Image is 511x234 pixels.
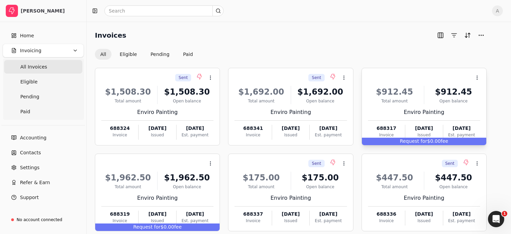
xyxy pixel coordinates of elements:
[101,98,155,104] div: Total amount
[139,132,176,138] div: Issued
[133,224,161,230] span: Request for
[17,217,62,223] div: No account connected
[20,108,30,115] span: Paid
[145,49,175,60] button: Pending
[368,172,421,184] div: $447.50
[3,146,84,159] a: Contacts
[272,218,309,224] div: Issued
[405,218,443,224] div: Issued
[234,98,288,104] div: Total amount
[443,218,480,224] div: Est. payment
[95,223,220,231] div: $0.00
[488,211,504,227] iframe: Intercom live chat
[310,125,347,132] div: [DATE]
[95,49,198,60] div: Invoice filter options
[3,214,84,226] a: No account connected
[20,93,39,100] span: Pending
[368,218,405,224] div: Invoice
[272,125,309,132] div: [DATE]
[294,98,347,104] div: Open balance
[441,138,448,144] span: fee
[101,125,138,132] div: 688324
[3,161,84,174] a: Settings
[310,211,347,218] div: [DATE]
[101,86,155,98] div: $1,508.30
[20,134,46,141] span: Accounting
[4,105,82,118] a: Paid
[4,75,82,89] a: Eligible
[234,86,288,98] div: $1,692.00
[427,86,480,98] div: $912.45
[95,49,111,60] button: All
[272,211,309,218] div: [DATE]
[272,132,309,138] div: Issued
[177,218,213,224] div: Est. payment
[101,211,138,218] div: 688319
[139,211,176,218] div: [DATE]
[160,86,213,98] div: $1,508.30
[101,108,213,116] div: Enviro Painting
[177,132,213,138] div: Est. payment
[502,211,507,216] span: 1
[178,49,198,60] button: Paid
[368,86,421,98] div: $912.45
[476,30,487,41] button: More
[3,176,84,189] button: Refer & Earn
[4,60,82,74] a: All Invoices
[368,108,480,116] div: Enviro Painting
[139,125,176,132] div: [DATE]
[3,29,84,42] a: Home
[101,184,155,190] div: Total amount
[368,184,421,190] div: Total amount
[427,172,480,184] div: $447.50
[174,224,182,230] span: fee
[101,194,213,202] div: Enviro Painting
[20,164,39,171] span: Settings
[160,98,213,104] div: Open balance
[234,211,271,218] div: 688337
[21,7,81,14] div: [PERSON_NAME]
[368,194,480,202] div: Enviro Painting
[20,32,34,39] span: Home
[405,125,443,132] div: [DATE]
[462,30,473,41] button: Sort
[310,132,347,138] div: Est. payment
[427,184,480,190] div: Open balance
[368,98,421,104] div: Total amount
[20,47,41,54] span: Invoicing
[179,75,188,81] span: Sent
[234,125,271,132] div: 688341
[139,218,176,224] div: Issued
[492,5,503,16] button: A
[101,218,138,224] div: Invoice
[234,218,271,224] div: Invoice
[312,160,321,167] span: Sent
[443,211,480,218] div: [DATE]
[4,90,82,103] a: Pending
[443,125,480,132] div: [DATE]
[20,149,41,156] span: Contacts
[362,138,486,145] div: $0.00
[3,131,84,144] a: Accounting
[114,49,142,60] button: Eligible
[3,191,84,204] button: Support
[234,108,347,116] div: Enviro Painting
[294,184,347,190] div: Open balance
[20,179,50,186] span: Refer & Earn
[400,138,427,144] span: Request for
[294,86,347,98] div: $1,692.00
[20,194,39,201] span: Support
[104,5,224,16] input: Search
[368,132,405,138] div: Invoice
[177,125,213,132] div: [DATE]
[234,184,288,190] div: Total amount
[310,218,347,224] div: Est. payment
[443,132,480,138] div: Est. payment
[312,75,321,81] span: Sent
[405,211,443,218] div: [DATE]
[177,211,213,218] div: [DATE]
[160,184,213,190] div: Open balance
[368,125,405,132] div: 688317
[20,63,47,71] span: All Invoices
[234,194,347,202] div: Enviro Painting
